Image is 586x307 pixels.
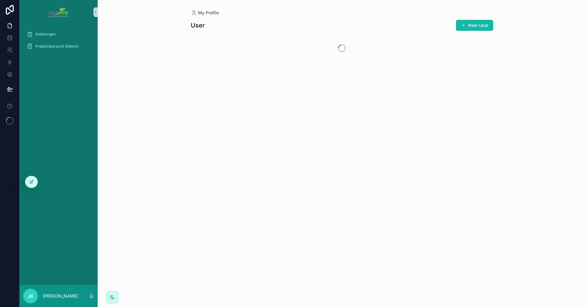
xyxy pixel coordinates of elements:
p: [PERSON_NAME] [43,293,78,299]
a: My Profile [191,10,219,16]
span: My Profile [198,10,219,16]
span: Projektübersicht (Admin) [35,44,78,49]
a: Projektübersicht (Admin) [23,41,94,52]
h1: User [191,21,205,30]
img: App logo [49,7,68,17]
a: Anleitungen [23,29,94,40]
div: scrollable content [20,24,98,60]
span: JK [27,292,34,300]
button: New User [456,20,493,31]
span: Anleitungen [35,32,56,37]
